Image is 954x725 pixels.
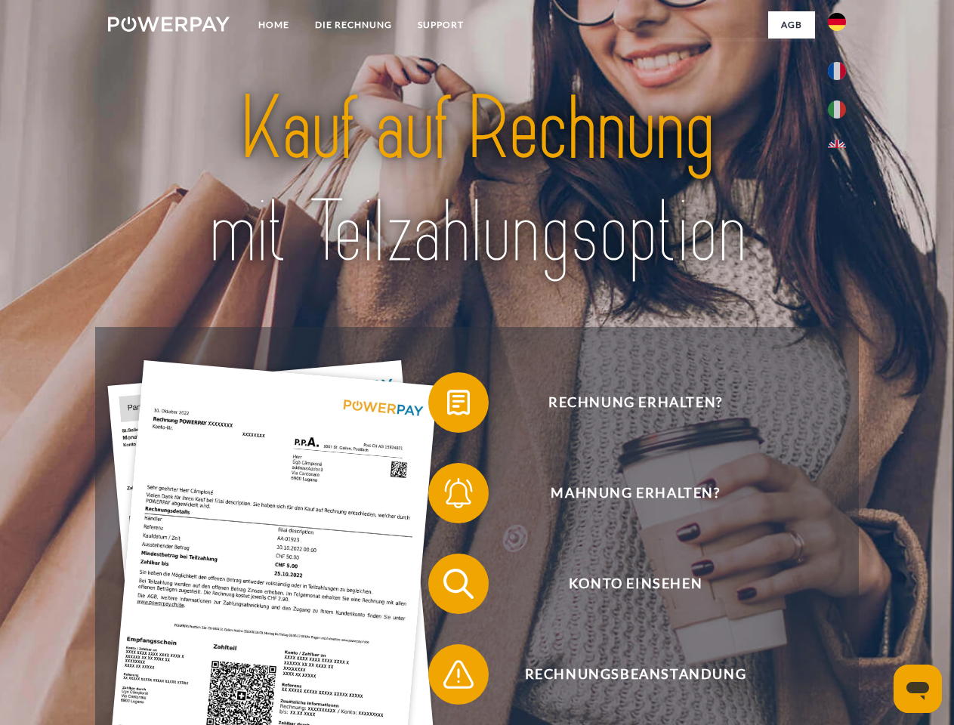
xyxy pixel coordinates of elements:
[144,72,810,289] img: title-powerpay_de.svg
[245,11,302,39] a: Home
[440,656,477,693] img: qb_warning.svg
[440,384,477,421] img: qb_bill.svg
[450,463,820,523] span: Mahnung erhalten?
[894,665,942,713] iframe: Schaltfläche zum Öffnen des Messaging-Fensters
[828,140,846,158] img: en
[828,62,846,80] img: fr
[768,11,815,39] a: agb
[612,38,815,65] a: AGB (Kauf auf Rechnung)
[828,100,846,119] img: it
[828,13,846,31] img: de
[450,554,820,614] span: Konto einsehen
[302,11,405,39] a: DIE RECHNUNG
[428,644,821,705] button: Rechnungsbeanstandung
[405,11,477,39] a: SUPPORT
[108,17,230,32] img: logo-powerpay-white.svg
[428,463,821,523] button: Mahnung erhalten?
[440,474,477,512] img: qb_bell.svg
[428,372,821,433] button: Rechnung erhalten?
[428,554,821,614] button: Konto einsehen
[440,565,477,603] img: qb_search.svg
[450,644,820,705] span: Rechnungsbeanstandung
[450,372,820,433] span: Rechnung erhalten?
